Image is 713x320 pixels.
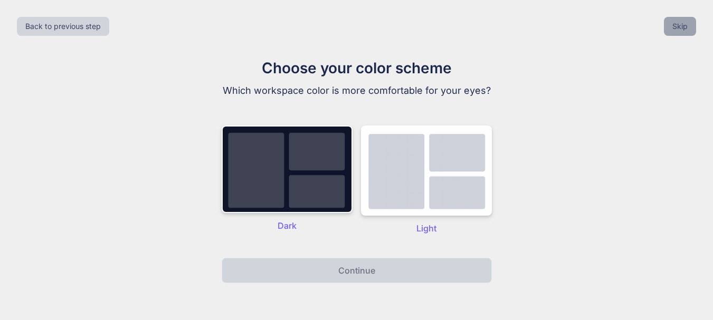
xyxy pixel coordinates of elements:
[361,222,492,235] p: Light
[222,258,492,283] button: Continue
[17,17,109,36] button: Back to previous step
[222,125,353,213] img: dark
[361,125,492,216] img: dark
[179,57,534,79] h1: Choose your color scheme
[222,219,353,232] p: Dark
[338,264,375,277] p: Continue
[664,17,696,36] button: Skip
[179,83,534,98] p: Which workspace color is more comfortable for your eyes?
